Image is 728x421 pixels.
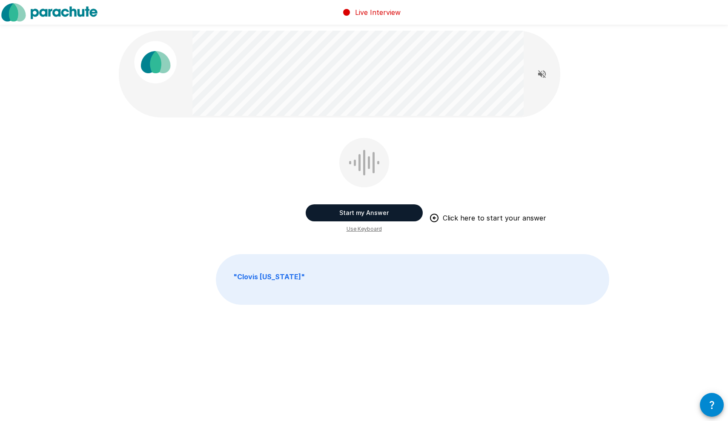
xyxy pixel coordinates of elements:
b: " Clovis [US_STATE] " [233,272,305,281]
p: Live Interview [355,7,401,17]
button: Read questions aloud [533,66,550,83]
button: Start my Answer [306,204,423,221]
span: Use Keyboard [347,225,382,233]
img: parachute_avatar.png [134,41,177,83]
